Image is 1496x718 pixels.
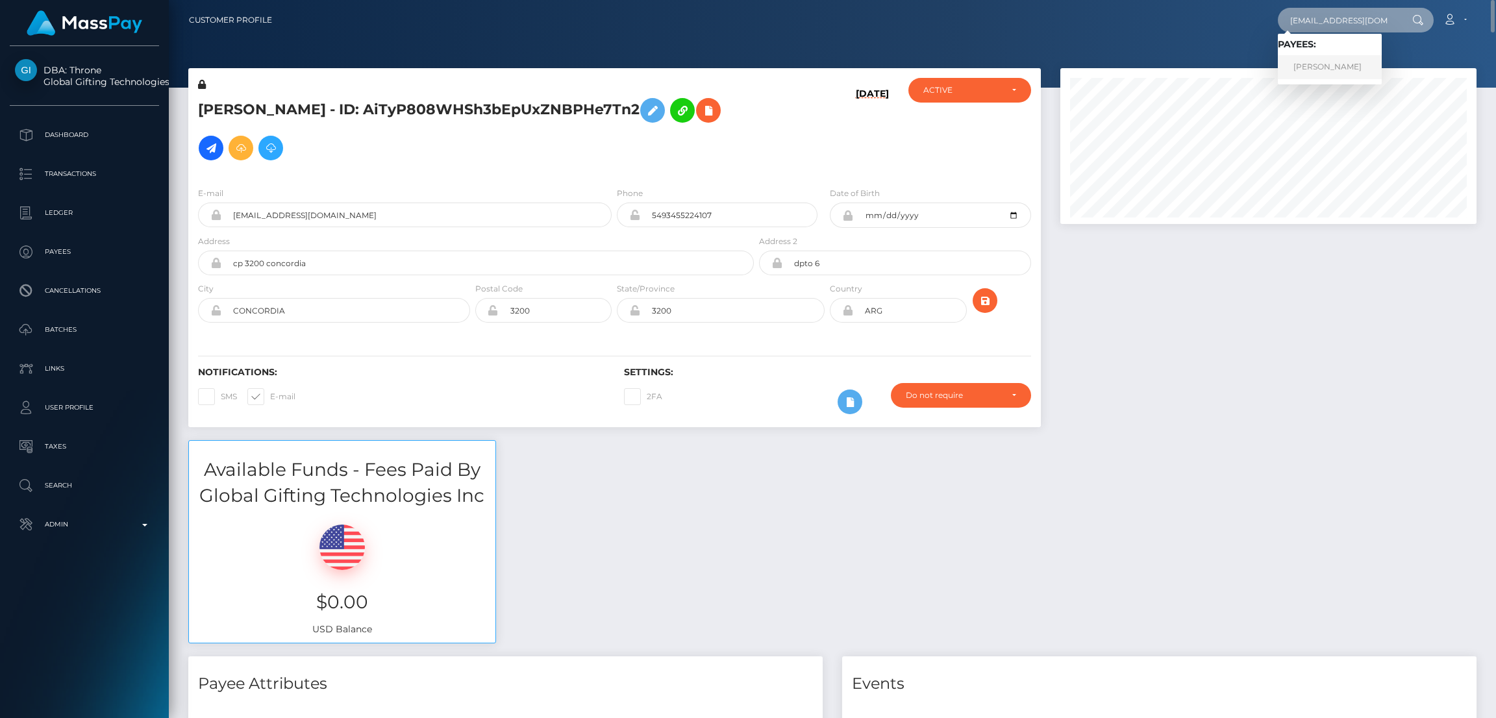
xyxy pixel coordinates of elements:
[830,283,862,295] label: Country
[198,283,214,295] label: City
[15,359,154,378] p: Links
[1278,8,1400,32] input: Search...
[10,430,159,463] a: Taxes
[15,398,154,417] p: User Profile
[617,188,643,199] label: Phone
[15,59,37,81] img: Global Gifting Technologies Inc
[15,437,154,456] p: Taxes
[15,164,154,184] p: Transactions
[1278,55,1382,79] a: [PERSON_NAME]
[199,589,486,615] h3: $0.00
[10,508,159,541] a: Admin
[10,353,159,385] a: Links
[891,383,1031,408] button: Do not require
[10,314,159,346] a: Batches
[10,275,159,307] a: Cancellations
[759,236,797,247] label: Address 2
[10,197,159,229] a: Ledger
[10,119,159,151] a: Dashboard
[247,388,295,405] label: E-mail
[189,6,272,34] a: Customer Profile
[15,125,154,145] p: Dashboard
[15,515,154,534] p: Admin
[198,92,747,167] h5: [PERSON_NAME] - ID: AiTyP808WHSh3bEpUxZNBPHe7Tn2
[319,525,365,570] img: USD.png
[198,367,605,378] h6: Notifications:
[856,88,889,171] h6: [DATE]
[15,476,154,495] p: Search
[198,388,237,405] label: SMS
[1278,39,1382,50] h6: Payees:
[10,64,159,88] span: DBA: Throne Global Gifting Technologies Inc
[199,136,223,160] a: Initiate Payout
[189,457,495,508] h3: Available Funds - Fees Paid By Global Gifting Technologies Inc
[617,283,675,295] label: State/Province
[15,242,154,262] p: Payees
[830,188,880,199] label: Date of Birth
[906,390,1001,401] div: Do not require
[10,469,159,502] a: Search
[475,283,523,295] label: Postal Code
[198,188,223,199] label: E-mail
[15,320,154,340] p: Batches
[10,236,159,268] a: Payees
[624,367,1030,378] h6: Settings:
[10,391,159,424] a: User Profile
[15,281,154,301] p: Cancellations
[15,203,154,223] p: Ledger
[908,78,1031,103] button: ACTIVE
[852,673,1467,695] h4: Events
[198,673,813,695] h4: Payee Attributes
[923,85,1001,95] div: ACTIVE
[624,388,662,405] label: 2FA
[198,236,230,247] label: Address
[189,508,495,643] div: USD Balance
[10,158,159,190] a: Transactions
[27,10,142,36] img: MassPay Logo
